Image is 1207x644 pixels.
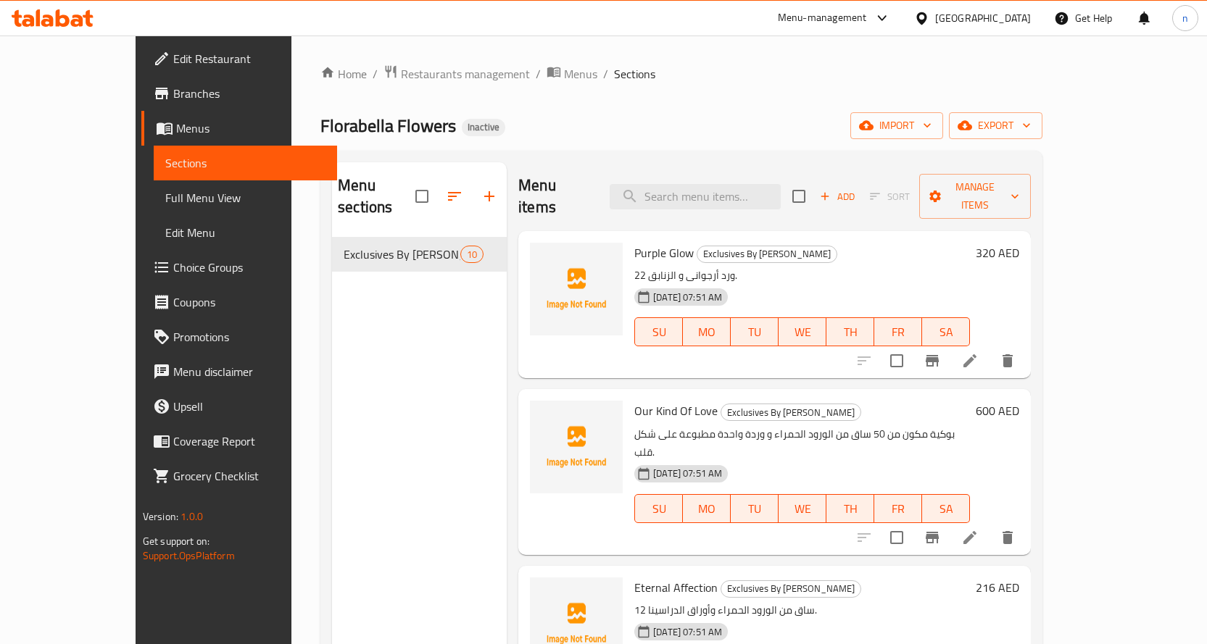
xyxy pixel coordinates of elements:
button: SA [922,317,970,346]
a: Edit menu item [961,529,979,546]
span: Menu disclaimer [173,363,325,380]
button: delete [990,520,1025,555]
nav: breadcrumb [320,64,1042,83]
button: Add section [472,179,507,214]
div: Exclusives By Florabella [721,580,861,598]
button: WE [779,494,826,523]
span: SA [928,498,964,519]
button: TH [826,317,874,346]
span: export [961,117,1031,135]
span: 1.0.0 [181,507,203,526]
span: Promotions [173,328,325,346]
a: Home [320,65,367,83]
span: Exclusives By [PERSON_NAME] [697,246,837,262]
span: Purple Glow [634,242,694,264]
button: FR [874,494,922,523]
p: 12 ساق من الورود الحمراء وأوراق الدراسينا. [634,601,970,619]
span: TH [832,498,868,519]
span: [DATE] 07:51 AM [647,290,728,304]
button: SU [634,317,683,346]
span: Upsell [173,398,325,415]
span: Edit Menu [165,224,325,241]
button: MO [683,317,731,346]
p: بوكية مكون من 50 ساق من الورود الحمراء و وردة واحدة مطبوعة على شكل قلب. [634,425,970,461]
span: Eternal Affection [634,577,718,598]
span: Inactive [462,121,505,133]
span: Branches [173,85,325,102]
span: [DATE] 07:51 AM [647,625,728,639]
span: import [862,117,932,135]
span: Select section first [860,185,919,208]
span: 10 [461,248,483,262]
span: SU [641,322,677,343]
button: TU [731,494,779,523]
div: Exclusives By Florabella [697,246,837,263]
button: export [949,112,1042,139]
a: Restaurants management [383,64,530,83]
span: Sections [614,65,655,83]
span: Sections [165,154,325,172]
img: Purple Glow [530,243,623,335]
button: Manage items [919,174,1031,219]
a: Coupons [141,285,337,319]
button: MO [683,494,731,523]
a: Menus [547,64,597,83]
h6: 216 AED [976,577,1019,598]
span: Our Kind Of Love [634,400,718,422]
span: Get support on: [143,532,210,551]
span: TU [737,322,773,343]
span: Full Menu View [165,189,325,206]
span: Restaurants management [401,65,530,83]
h2: Menu sections [338,175,415,218]
span: Select to update [882,346,912,376]
li: / [536,65,541,83]
div: Exclusives By Florabella [344,246,460,263]
span: Menus [564,65,597,83]
button: FR [874,317,922,346]
span: Select all sections [407,181,437,212]
span: Manage items [931,178,1019,214]
span: Coupons [173,293,325,311]
span: MO [689,498,725,519]
a: Upsell [141,389,337,424]
a: Choice Groups [141,250,337,285]
div: Exclusives By Florabella [721,403,861,421]
button: SU [634,494,683,523]
button: Add [814,185,860,208]
span: Add item [814,185,860,208]
span: Grocery Checklist [173,467,325,485]
li: / [603,65,608,83]
div: Exclusives By [PERSON_NAME]10 [332,237,507,272]
span: Select section [784,181,814,212]
nav: Menu sections [332,231,507,277]
span: WE [784,498,821,519]
h6: 320 AED [976,243,1019,263]
a: Menu disclaimer [141,354,337,389]
a: Coverage Report [141,424,337,459]
span: [DATE] 07:51 AM [647,467,728,480]
span: Coverage Report [173,432,325,450]
a: Grocery Checklist [141,459,337,493]
span: Exclusives By [PERSON_NAME] [721,580,860,597]
a: Edit Menu [154,215,337,250]
a: Full Menu View [154,180,337,215]
span: Florabella Flowers [320,109,456,142]
li: / [373,65,378,83]
button: SA [922,494,970,523]
button: Branch-specific-item [915,520,950,555]
span: Select to update [882,522,912,553]
span: WE [784,322,821,343]
a: Menus [141,111,337,146]
span: FR [880,498,916,519]
span: Edit Restaurant [173,50,325,67]
button: TH [826,494,874,523]
span: TH [832,322,868,343]
span: Choice Groups [173,259,325,276]
span: Sort sections [437,179,472,214]
span: Menus [176,120,325,137]
div: Menu-management [778,9,867,27]
button: WE [779,317,826,346]
span: n [1182,10,1188,26]
span: Exclusives By [PERSON_NAME] [721,404,860,421]
div: items [460,246,484,263]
